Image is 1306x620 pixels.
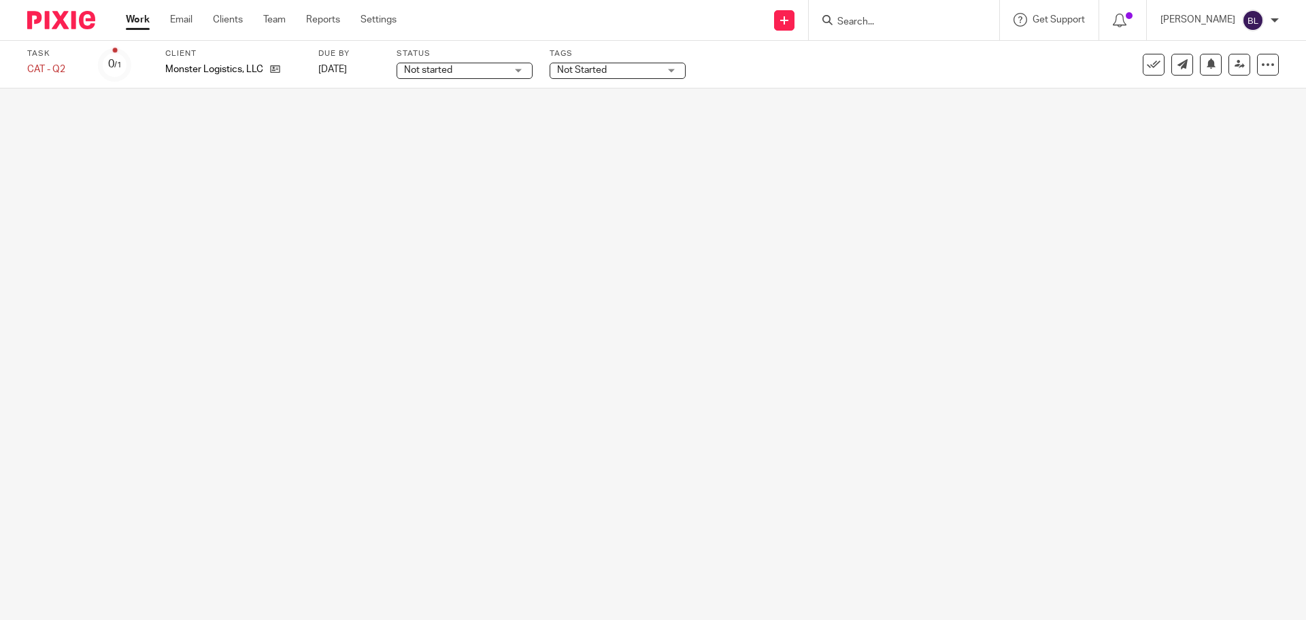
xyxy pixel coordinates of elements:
[1033,15,1085,25] span: Get Support
[126,13,150,27] a: Work
[213,13,243,27] a: Clients
[1200,54,1222,76] button: Snooze task
[27,63,82,76] div: CAT - Q2
[270,64,280,74] i: Open client page
[27,48,82,59] label: Task
[27,11,95,29] img: Pixie
[836,16,958,29] input: Search
[170,13,192,27] a: Email
[361,13,397,27] a: Settings
[1171,54,1193,76] a: Send new email to Monster Logistics, LLC
[404,65,452,75] span: Not started
[263,13,286,27] a: Team
[318,65,347,74] span: [DATE]
[1228,54,1250,76] a: Reassign task
[397,48,533,59] label: Status
[108,56,122,72] div: 0
[165,63,263,76] p: Monster Logistics, LLC
[550,48,686,59] label: Tags
[306,13,340,27] a: Reports
[557,65,607,75] span: Not Started
[1242,10,1264,31] img: svg%3E
[165,48,301,59] label: Client
[318,48,380,59] label: Due by
[1160,13,1235,27] p: [PERSON_NAME]
[114,61,122,69] small: /1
